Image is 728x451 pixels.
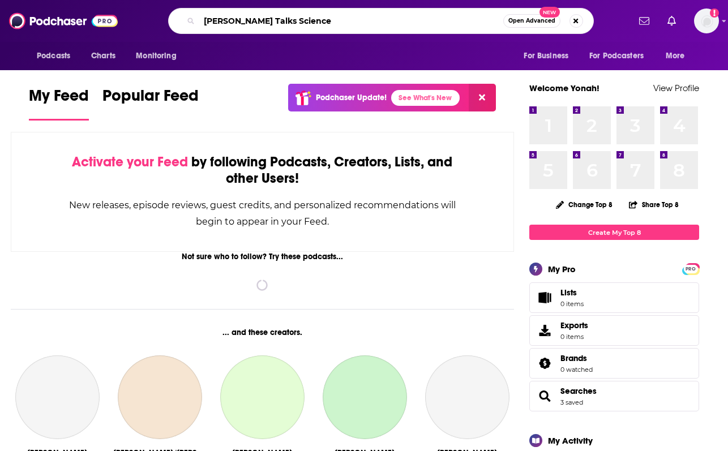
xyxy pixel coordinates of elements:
[684,265,697,273] span: PRO
[560,320,588,330] span: Exports
[529,282,699,313] a: Lists
[663,11,680,31] a: Show notifications dropdown
[136,48,176,64] span: Monitoring
[516,45,583,67] button: open menu
[529,348,699,379] span: Brands
[666,48,685,64] span: More
[560,353,587,363] span: Brands
[589,48,644,64] span: For Podcasters
[11,252,514,261] div: Not sure who to follow? Try these podcasts...
[102,86,199,121] a: Popular Feed
[37,48,70,64] span: Podcasts
[560,366,593,373] a: 0 watched
[91,48,115,64] span: Charts
[560,353,593,363] a: Brands
[199,12,503,30] input: Search podcasts, credits, & more...
[72,153,188,170] span: Activate your Feed
[425,355,509,439] a: Jenny Luttenberger
[168,8,594,34] div: Search podcasts, credits, & more...
[560,287,577,298] span: Lists
[694,8,719,33] span: Logged in as yonahlieberman
[68,197,457,230] div: New releases, episode reviews, guest credits, and personalized recommendations will begin to appe...
[710,8,719,18] svg: Add a profile image
[694,8,719,33] button: Show profile menu
[15,355,99,439] a: Greg Gaston
[694,8,719,33] img: User Profile
[653,83,699,93] a: View Profile
[628,194,679,216] button: Share Top 8
[582,45,660,67] button: open menu
[560,386,597,396] a: Searches
[533,388,556,404] a: Searches
[529,225,699,240] a: Create My Top 8
[560,398,583,406] a: 3 saved
[118,355,202,439] a: Jonathan 'Clean' Sanchez
[84,45,122,67] a: Charts
[529,83,599,93] a: Welcome Yonah!
[529,381,699,411] span: Searches
[9,10,118,32] img: Podchaser - Follow, Share and Rate Podcasts
[508,18,555,24] span: Open Advanced
[68,154,457,187] div: by following Podcasts, Creators, Lists, and other Users!
[560,287,584,298] span: Lists
[391,90,460,106] a: See What's New
[29,86,89,121] a: My Feed
[503,14,560,28] button: Open AdvancedNew
[560,300,584,308] span: 0 items
[29,86,89,112] span: My Feed
[533,290,556,306] span: Lists
[524,48,568,64] span: For Business
[658,45,699,67] button: open menu
[102,86,199,112] span: Popular Feed
[533,323,556,338] span: Exports
[29,45,85,67] button: open menu
[323,355,406,439] a: Seth C. Payne
[635,11,654,31] a: Show notifications dropdown
[548,435,593,446] div: My Activity
[560,333,588,341] span: 0 items
[539,7,560,18] span: New
[220,355,304,439] a: Sean Pendergast
[548,264,576,274] div: My Pro
[11,328,514,337] div: ... and these creators.
[533,355,556,371] a: Brands
[316,93,387,102] p: Podchaser Update!
[684,264,697,273] a: PRO
[128,45,191,67] button: open menu
[529,315,699,346] a: Exports
[549,197,619,212] button: Change Top 8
